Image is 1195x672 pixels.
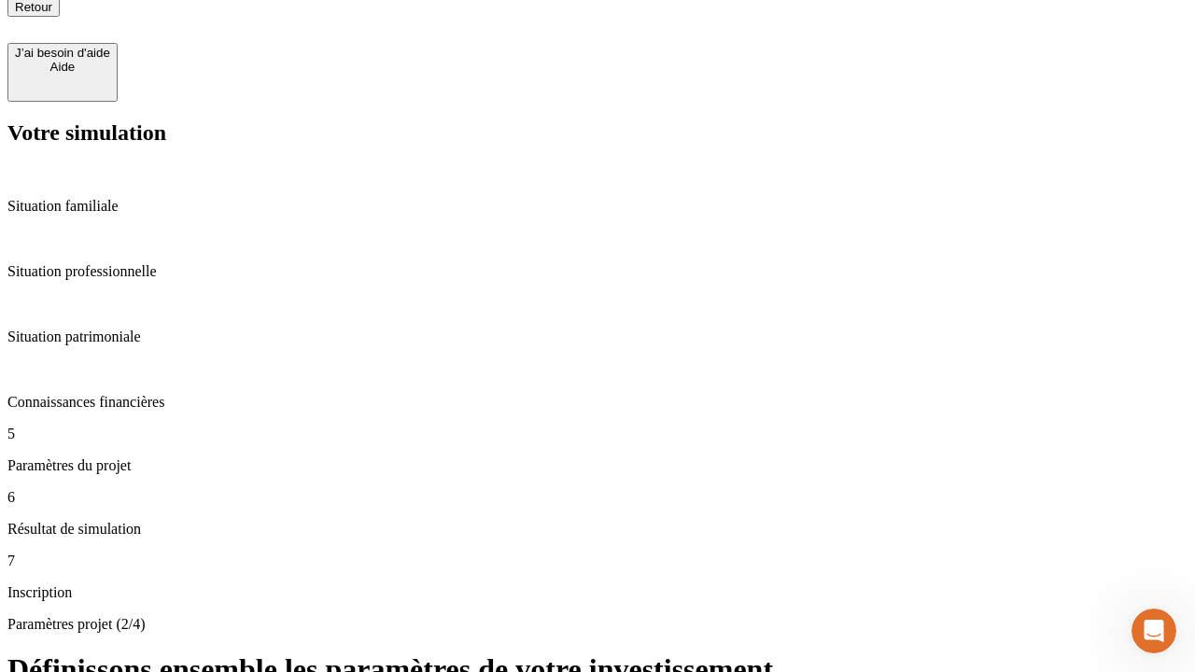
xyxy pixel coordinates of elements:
[7,489,1188,506] p: 6
[1132,609,1176,653] iframe: Intercom live chat
[7,43,118,102] button: J’ai besoin d'aideAide
[7,457,1188,474] p: Paramètres du projet
[7,120,1188,146] h2: Votre simulation
[7,426,1188,442] p: 5
[7,584,1188,601] p: Inscription
[15,46,110,60] div: J’ai besoin d'aide
[7,521,1188,538] p: Résultat de simulation
[15,60,110,74] div: Aide
[7,553,1188,569] p: 7
[7,263,1188,280] p: Situation professionnelle
[7,616,1188,633] p: Paramètres projet (2/4)
[7,198,1188,215] p: Situation familiale
[7,394,1188,411] p: Connaissances financières
[7,329,1188,345] p: Situation patrimoniale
